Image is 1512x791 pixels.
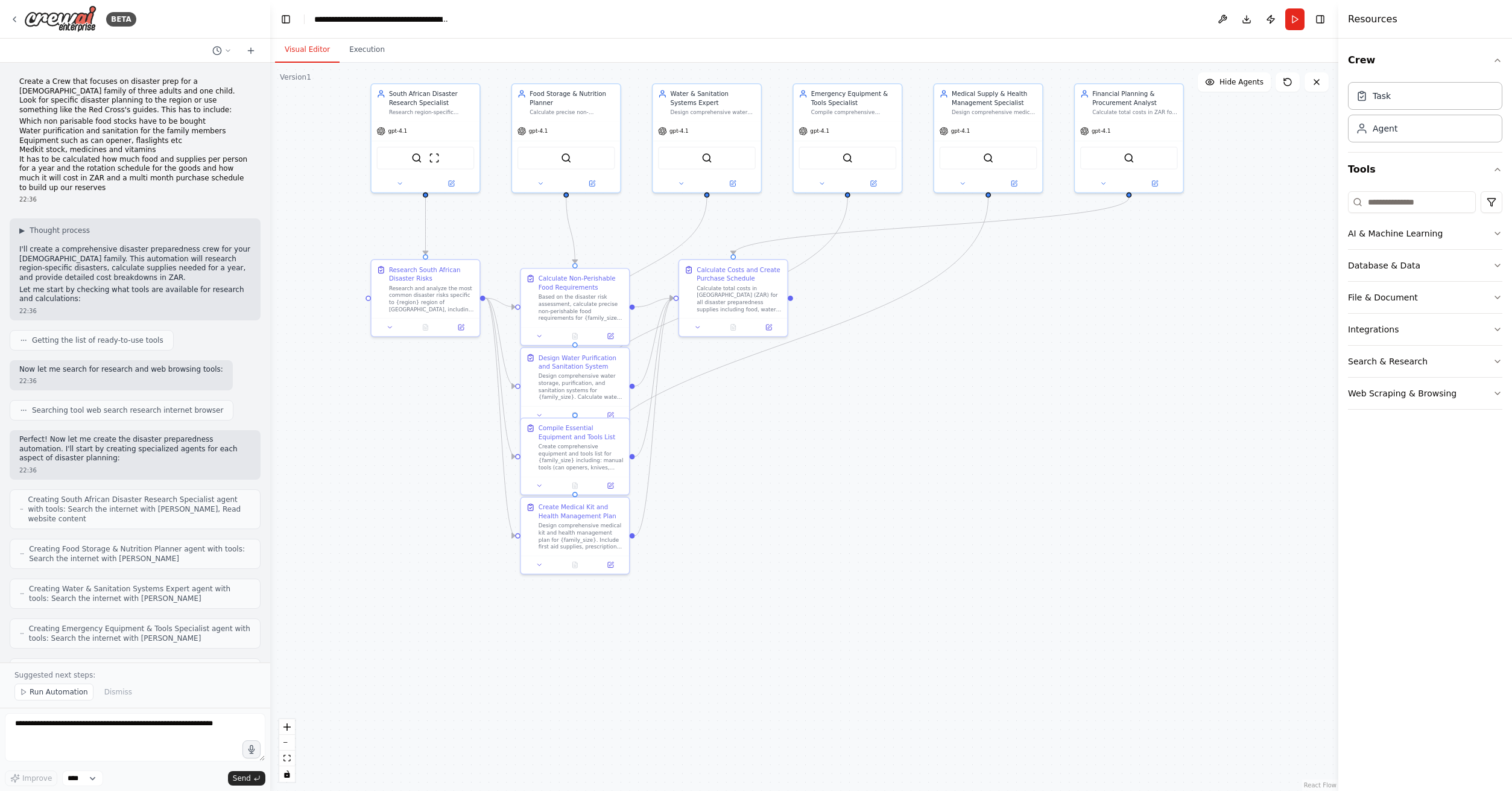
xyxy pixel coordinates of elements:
[228,771,265,786] button: Send
[679,259,788,337] div: Calculate Costs and Create Purchase ScheduleCalculate total costs in [GEOGRAPHIC_DATA] (ZAR) for ...
[279,719,295,735] button: zoom in
[98,684,138,700] button: Dismiss
[697,265,782,283] div: Calculate Costs and Create Purchase Schedule
[1092,89,1177,107] div: Financial Planning & Procurement Analyst
[754,322,784,332] button: Open in side panel
[370,83,480,193] div: South African Disaster Research SpecialistResearch region-specific disaster risks for [GEOGRAPHIC...
[539,354,624,371] div: Design Water Purification and Sanitation System
[28,495,251,524] span: Creating South African Disaster Research Specialist agent with tools: Search the internet with [P...
[314,13,450,25] nav: breadcrumb
[486,294,516,390] g: Edge from 9adb006e-ade1-4add-9cd3-c3bfedcb8e9b to 7acc0050-1084-458b-bee3-10fd6d8ffc68
[279,735,295,751] button: zoom out
[388,128,408,135] span: gpt-4.1
[811,109,896,116] div: Compile comprehensive equipment lists including tools, lighting, communication devices, and mecha...
[241,43,261,58] button: Start a new chat
[1124,153,1134,163] img: SerperDevTool
[561,153,571,163] img: SerperDevTool
[810,128,829,135] span: gpt-4.1
[530,109,615,116] div: Calculate precise non-perishable food requirements for {family_size} for one year, including nutr...
[707,178,757,188] button: Open in side panel
[1348,282,1502,313] button: File & Document
[671,109,756,116] div: Design comprehensive water storage, purification, and sanitation systems for {family_size} includ...
[104,687,132,697] span: Dismiss
[486,294,516,311] g: Edge from 9adb006e-ade1-4add-9cd3-c3bfedcb8e9b to 3c1d9c52-72bc-46c3-ac8f-67492b8dc943
[561,197,579,263] g: Edge from 05fed7b6-93f5-4c72-a3ba-6c49e8edc676 to 3c1d9c52-72bc-46c3-ac8f-67492b8dc943
[275,37,340,63] button: Visual Editor
[571,197,993,492] g: Edge from a219ab52-80b1-4a8c-98b3-b140445fad2f to 0ce17a19-4a5c-47c2-9f7e-562473ad20f7
[520,418,630,495] div: Compile Essential Equipment and Tools ListCreate comprehensive equipment and tools list for {fami...
[511,83,621,193] div: Food Storage & Nutrition PlannerCalculate precise non-perishable food requirements for {family_si...
[843,153,853,163] img: SerperDevTool
[29,624,250,643] span: Creating Emergency Equipment & Tools Specialist agent with tools: Search the internet with [PERSO...
[983,153,993,163] img: SerperDevTool
[1092,128,1111,135] span: gpt-4.1
[729,197,1133,254] g: Edge from 0066906a-e06e-4d76-abbf-29856c89b176 to ca8860de-a78c-4263-ad43-09a8763e4895
[19,307,251,316] div: 22:36
[933,83,1043,193] div: Medical Supply & Health Management SpecialistDesign comprehensive medical kit and health manageme...
[1348,153,1502,186] button: Tools
[556,331,593,341] button: No output available
[389,285,474,313] div: Research and analyze the most common disaster risks specific to {region} region of [GEOGRAPHIC_DA...
[634,294,673,390] g: Edge from 7acc0050-1084-458b-bee3-10fd6d8ffc68 to ca8860de-a78c-4263-ad43-09a8763e4895
[14,670,256,680] p: Suggested next steps:
[951,128,970,135] span: gpt-4.1
[389,109,474,116] div: Research region-specific disaster risks for [GEOGRAPHIC_DATA] and official emergency preparedness...
[595,410,625,421] button: Open in side panel
[429,153,439,163] img: ScrapeWebsiteTool
[715,322,752,332] button: No output available
[1348,314,1502,345] button: Integrations
[567,178,616,188] button: Open in side panel
[19,285,251,304] p: Let me start by checking what tools are available for research and calculations:
[389,265,474,283] div: Research South African Disaster Risks
[30,226,90,235] span: Thought process
[1348,346,1502,377] button: Search & Research
[792,83,902,193] div: Emergency Equipment & Tools SpecialistCompile comprehensive equipment lists including tools, ligh...
[411,153,422,163] img: SerperDevTool
[539,293,624,322] div: Based on the disaster risk assessment, calculate precise non-perishable food requirements for {fa...
[539,523,624,551] div: Design comprehensive medical kit and health management plan for {family_size}. Include first aid ...
[5,770,57,786] button: Improve
[849,178,898,188] button: Open in side panel
[19,466,251,475] div: 22:36
[1348,250,1502,281] button: Database & Data
[539,424,624,441] div: Compile Essential Equipment and Tools List
[1348,218,1502,249] button: AI & Machine Learning
[571,197,711,342] g: Edge from d73f600d-c2ce-47ba-85de-e71aeca6c1a1 to 7acc0050-1084-458b-bee3-10fd6d8ffc68
[1373,90,1391,102] div: Task
[389,89,474,107] div: South African Disaster Research Specialist
[520,497,630,574] div: Create Medical Kit and Health Management PlanDesign comprehensive medical kit and health manageme...
[22,774,52,783] span: Improve
[426,178,476,188] button: Open in side panel
[634,294,673,540] g: Edge from 0ce17a19-4a5c-47c2-9f7e-562473ad20f7 to ca8860de-a78c-4263-ad43-09a8763e4895
[595,480,625,491] button: Open in side panel
[19,226,90,235] button: ▶Thought process
[556,480,593,491] button: No output available
[280,72,311,82] div: Version 1
[279,719,295,782] div: React Flow controls
[1373,122,1397,135] div: Agent
[32,405,223,415] span: Searching tool web search research internet browser
[520,268,630,346] div: Calculate Non-Perishable Food RequirementsBased on the disaster risk assessment, calculate precis...
[1312,11,1329,28] button: Hide right sidebar
[106,12,136,27] div: BETA
[1348,12,1397,27] h4: Resources
[370,259,480,337] div: Research South African Disaster RisksResearch and analyze the most common disaster risks specific...
[19,155,251,192] li: It has to be calculated how much food and supplies per person for a year and the rotation schedul...
[539,503,624,520] div: Create Medical Kit and Health Management Plan
[279,751,295,766] button: fit view
[530,89,615,107] div: Food Storage & Nutrition Planner
[19,365,223,375] p: Now let me search for research and web browsing tools:
[952,109,1037,116] div: Design comprehensive medical kit and health management plan for {family_size} including prescript...
[539,373,624,401] div: Design comprehensive water storage, purification, and sanitation systems for {family_size}. Calcu...
[486,294,516,540] g: Edge from 9adb006e-ade1-4add-9cd3-c3bfedcb8e9b to 0ce17a19-4a5c-47c2-9f7e-562473ad20f7
[1304,782,1336,789] a: React Flow attribution
[32,335,163,345] span: Getting the list of ready-to-use tools
[1219,77,1264,87] span: Hide Agents
[233,774,251,783] span: Send
[1074,83,1184,193] div: Financial Planning & Procurement AnalystCalculate total costs in ZAR for all disaster preparednes...
[539,274,624,291] div: Calculate Non-Perishable Food Requirements
[19,245,251,282] p: I'll create a comprehensive disaster preparedness crew for your [DEMOGRAPHIC_DATA] family. This a...
[595,559,625,570] button: Open in side panel
[1092,109,1177,116] div: Calculate total costs in ZAR for all disaster preparedness supplies, create multi-month purchasin...
[407,322,444,332] button: No output available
